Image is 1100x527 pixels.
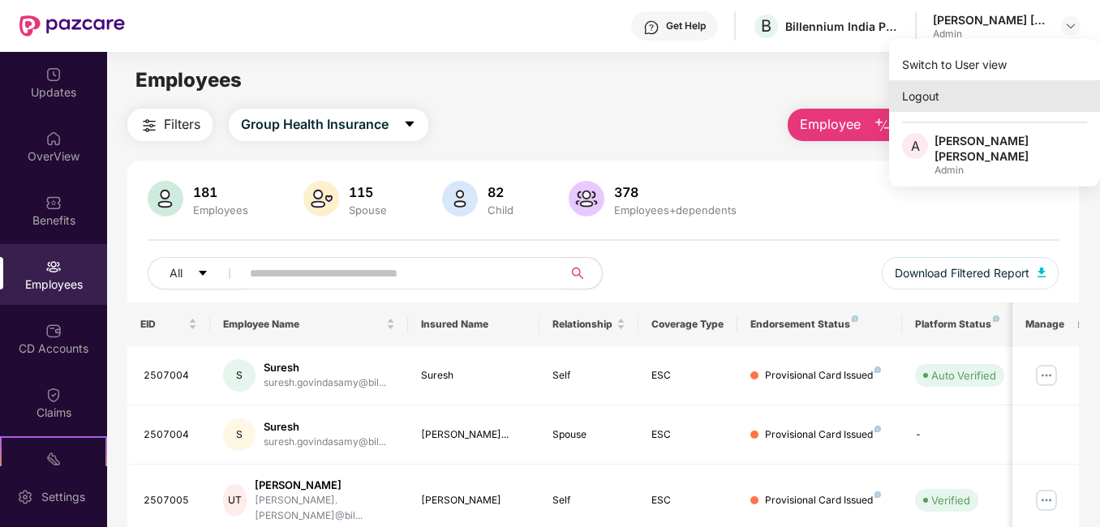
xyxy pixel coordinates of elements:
[889,49,1100,80] div: Switch to User view
[765,368,881,383] div: Provisional Card Issued
[562,257,603,289] button: search
[874,426,881,432] img: svg+xml;base64,PHN2ZyB4bWxucz0iaHR0cDovL3d3dy53My5vcmcvMjAwMC9zdmciIHdpZHRoPSI4IiBoZWlnaHQ9IjgiIH...
[552,427,625,443] div: Spouse
[935,133,1087,164] div: [PERSON_NAME] [PERSON_NAME]
[902,405,1017,465] td: -
[1033,487,1059,513] img: manageButton
[223,359,256,392] div: S
[408,302,540,346] th: Insured Name
[223,484,247,516] div: UT
[135,68,242,92] span: Employees
[1064,19,1077,32] img: svg+xml;base64,PHN2ZyBpZD0iRHJvcGRvd24tMzJ4MzIiIHhtbG5zPSJodHRwOi8vd3d3LnczLm9yZy8yMDAwL3N2ZyIgd2...
[264,435,386,450] div: suresh.govindasamy@bil...
[45,451,62,467] img: svg+xml;base64,PHN2ZyB4bWxucz0iaHR0cDovL3d3dy53My5vcmcvMjAwMC9zdmciIHdpZHRoPSIyMSIgaGVpZ2h0PSIyMC...
[911,136,920,156] span: A
[148,257,247,289] button: Allcaret-down
[45,387,62,403] img: svg+xml;base64,PHN2ZyBpZD0iQ2xhaW0iIHhtbG5zPSJodHRwOi8vd3d3LnczLm9yZy8yMDAwL3N2ZyIgd2lkdGg9IjIwIi...
[1012,302,1078,346] th: Manage
[264,419,386,435] div: Suresh
[1038,268,1046,277] img: svg+xml;base64,PHN2ZyB4bWxucz0iaHR0cDovL3d3dy53My5vcmcvMjAwMC9zdmciIHhtbG5zOnhsaW5rPSJodHRwOi8vd3...
[346,204,390,216] div: Spouse
[17,489,33,505] img: svg+xml;base64,PHN2ZyBpZD0iU2V0dGluZy0yMHgyMCIgeG1sbnM9Imh0dHA6Ly93d3cudzMub3JnLzIwMDAvc3ZnIiB3aW...
[552,493,625,508] div: Self
[765,493,881,508] div: Provisional Card Issued
[45,66,62,83] img: svg+xml;base64,PHN2ZyBpZD0iVXBkYXRlZCIgeG1sbnM9Imh0dHA6Ly93d3cudzMub3JnLzIwMDAvc3ZnIiB3aWR0aD0iMj...
[552,318,613,331] span: Relationship
[37,489,90,505] div: Settings
[45,195,62,211] img: svg+xml;base64,PHN2ZyBpZD0iQmVuZWZpdHMiIHhtbG5zPSJodHRwOi8vd3d3LnczLm9yZy8yMDAwL3N2ZyIgd2lkdGg9Ij...
[255,478,394,493] div: [PERSON_NAME]
[539,302,638,346] th: Relationship
[874,366,881,373] img: svg+xml;base64,PHN2ZyB4bWxucz0iaHR0cDovL3d3dy53My5vcmcvMjAwMC9zdmciIHdpZHRoPSI4IiBoZWlnaHQ9IjgiIH...
[264,360,386,375] div: Suresh
[255,493,394,524] div: [PERSON_NAME].[PERSON_NAME]@bil...
[933,12,1046,28] div: [PERSON_NAME] [PERSON_NAME]
[895,264,1029,282] span: Download Filtered Report
[788,109,905,141] button: Employee
[127,302,210,346] th: EID
[993,315,999,322] img: svg+xml;base64,PHN2ZyB4bWxucz0iaHR0cDovL3d3dy53My5vcmcvMjAwMC9zdmciIHdpZHRoPSI4IiBoZWlnaHQ9IjgiIH...
[190,204,251,216] div: Employees
[197,268,208,281] span: caret-down
[210,302,408,346] th: Employee Name
[148,181,183,216] img: svg+xml;base64,PHN2ZyB4bWxucz0iaHR0cDovL3d3dy53My5vcmcvMjAwMC9zdmciIHhtbG5zOnhsaW5rPSJodHRwOi8vd3...
[931,367,996,383] div: Auto Verified
[611,204,740,216] div: Employees+dependents
[882,257,1059,289] button: Download Filtered Report
[19,15,125,36] img: New Pazcare Logo
[45,323,62,339] img: svg+xml;base64,PHN2ZyBpZD0iQ0RfQWNjb3VudHMiIGRhdGEtbmFtZT0iQ0QgQWNjb3VudHMiIHhtbG5zPSJodHRwOi8vd3...
[45,131,62,147] img: svg+xml;base64,PHN2ZyBpZD0iSG9tZSIgeG1sbnM9Imh0dHA6Ly93d3cudzMub3JnLzIwMDAvc3ZnIiB3aWR0aD0iMjAiIG...
[421,368,527,383] div: Suresh
[569,181,604,216] img: svg+xml;base64,PHN2ZyB4bWxucz0iaHR0cDovL3d3dy53My5vcmcvMjAwMC9zdmciIHhtbG5zOnhsaW5rPSJodHRwOi8vd3...
[915,318,1004,331] div: Platform Status
[761,16,771,36] span: B
[421,427,527,443] div: [PERSON_NAME]...
[785,19,899,34] div: Billennium India Private Limited
[264,375,386,391] div: suresh.govindasamy@bil...
[229,109,428,141] button: Group Health Insurancecaret-down
[127,109,213,141] button: Filters
[403,118,416,132] span: caret-down
[874,491,881,498] img: svg+xml;base64,PHN2ZyB4bWxucz0iaHR0cDovL3d3dy53My5vcmcvMjAwMC9zdmciIHdpZHRoPSI4IiBoZWlnaHQ9IjgiIH...
[552,368,625,383] div: Self
[144,427,197,443] div: 2507004
[241,114,389,135] span: Group Health Insurance
[651,368,724,383] div: ESC
[651,427,724,443] div: ESC
[1033,362,1059,388] img: manageButton
[144,368,197,383] div: 2507004
[223,418,256,451] div: S
[889,80,1100,112] div: Logout
[140,116,159,135] img: svg+xml;base64,PHN2ZyB4bWxucz0iaHR0cDovL3d3dy53My5vcmcvMjAwMC9zdmciIHdpZHRoPSIyNCIgaGVpZ2h0PSIyNC...
[638,302,737,346] th: Coverage Type
[421,493,527,508] div: [PERSON_NAME]
[931,492,970,508] div: Verified
[170,264,183,282] span: All
[144,493,197,508] div: 2507005
[935,164,1087,177] div: Admin
[651,493,724,508] div: ESC
[750,318,889,331] div: Endorsement Status
[223,318,383,331] span: Employee Name
[442,181,478,216] img: svg+xml;base64,PHN2ZyB4bWxucz0iaHR0cDovL3d3dy53My5vcmcvMjAwMC9zdmciIHhtbG5zOnhsaW5rPSJodHRwOi8vd3...
[45,259,62,275] img: svg+xml;base64,PHN2ZyBpZD0iRW1wbG95ZWVzIiB4bWxucz0iaHR0cDovL3d3dy53My5vcmcvMjAwMC9zdmciIHdpZHRoPS...
[140,318,185,331] span: EID
[611,184,740,200] div: 378
[800,114,861,135] span: Employee
[190,184,251,200] div: 181
[874,116,893,135] img: svg+xml;base64,PHN2ZyB4bWxucz0iaHR0cDovL3d3dy53My5vcmcvMjAwMC9zdmciIHhtbG5zOnhsaW5rPSJodHRwOi8vd3...
[164,114,200,135] span: Filters
[484,184,517,200] div: 82
[933,28,1046,41] div: Admin
[852,315,858,322] img: svg+xml;base64,PHN2ZyB4bWxucz0iaHR0cDovL3d3dy53My5vcmcvMjAwMC9zdmciIHdpZHRoPSI4IiBoZWlnaHQ9IjgiIH...
[484,204,517,216] div: Child
[562,267,594,280] span: search
[666,19,706,32] div: Get Help
[346,184,390,200] div: 115
[643,19,660,36] img: svg+xml;base64,PHN2ZyBpZD0iSGVscC0zMngzMiIgeG1sbnM9Imh0dHA6Ly93d3cudzMub3JnLzIwMDAvc3ZnIiB3aWR0aD...
[303,181,339,216] img: svg+xml;base64,PHN2ZyB4bWxucz0iaHR0cDovL3d3dy53My5vcmcvMjAwMC9zdmciIHhtbG5zOnhsaW5rPSJodHRwOi8vd3...
[765,427,881,443] div: Provisional Card Issued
